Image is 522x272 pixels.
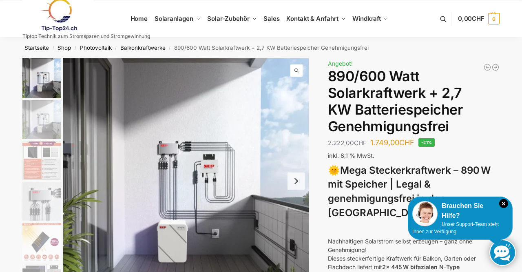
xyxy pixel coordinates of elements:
button: Next slide [288,172,305,190]
a: Windkraft [349,0,392,37]
a: Kontakt & Anfahrt [283,0,349,37]
img: Bificial im Vergleich zu billig Modulen [22,141,61,180]
img: BDS1000 [22,182,61,221]
span: CHF [399,138,414,147]
span: / [112,45,120,51]
span: 0 [488,13,500,24]
li: 5 / 12 [20,221,61,262]
span: / [166,45,174,51]
li: 3 / 12 [20,140,61,181]
h3: 🌞 [328,164,500,220]
li: 4 / 12 [20,181,61,221]
a: Startseite [24,44,49,51]
h1: 890/600 Watt Solarkraftwerk + 2,7 KW Batteriespeicher Genehmigungsfrei [328,68,500,135]
a: Solar-Zubehör [204,0,260,37]
span: Solar-Zubehör [207,15,250,22]
span: CHF [354,139,367,147]
img: Customer service [412,201,438,226]
div: Brauchen Sie Hilfe? [412,201,508,221]
a: 0,00CHF 0 [458,7,500,31]
img: Balkonkraftwerk mit 2,7kw Speicher [22,58,61,98]
img: Balkonkraftwerk mit 2,7kw Speicher [22,100,61,139]
span: / [49,45,58,51]
a: Solaranlagen [151,0,203,37]
strong: Mega Steckerkraftwerk – 890 W mit Speicher | Legal & genehmigungsfrei in der [GEOGRAPHIC_DATA] [328,164,491,219]
span: Unser Support-Team steht Ihnen zur Verfügung [412,221,499,234]
span: -21% [418,138,435,147]
a: Shop [58,44,71,51]
span: Kontakt & Anfahrt [286,15,338,22]
span: Windkraft [352,15,381,22]
span: 0,00 [458,15,484,22]
li: 2 / 12 [20,99,61,140]
span: Sales [263,15,280,22]
span: / [71,45,80,51]
li: 1 / 12 [20,58,61,99]
nav: Breadcrumb [8,37,514,58]
i: Schließen [499,199,508,208]
a: Photovoltaik [80,44,112,51]
span: Angebot! [328,60,353,67]
span: CHF [472,15,484,22]
bdi: 1.749,00 [370,138,414,147]
bdi: 2.222,00 [328,139,367,147]
img: Bificial 30 % mehr Leistung [22,223,61,261]
p: Tiptop Technik zum Stromsparen und Stromgewinnung [22,34,150,39]
a: Balkonkraftwerk mit Speicher 2670 Watt Solarmodulleistung mit 2kW/h Speicher [491,63,500,71]
a: Balkonkraftwerke [120,44,166,51]
a: Mega Balkonkraftwerk 1780 Watt mit 2,7 kWh Speicher [483,63,491,71]
a: Sales [260,0,283,37]
span: Solaranlagen [155,15,193,22]
span: inkl. 8,1 % MwSt. [328,152,374,159]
